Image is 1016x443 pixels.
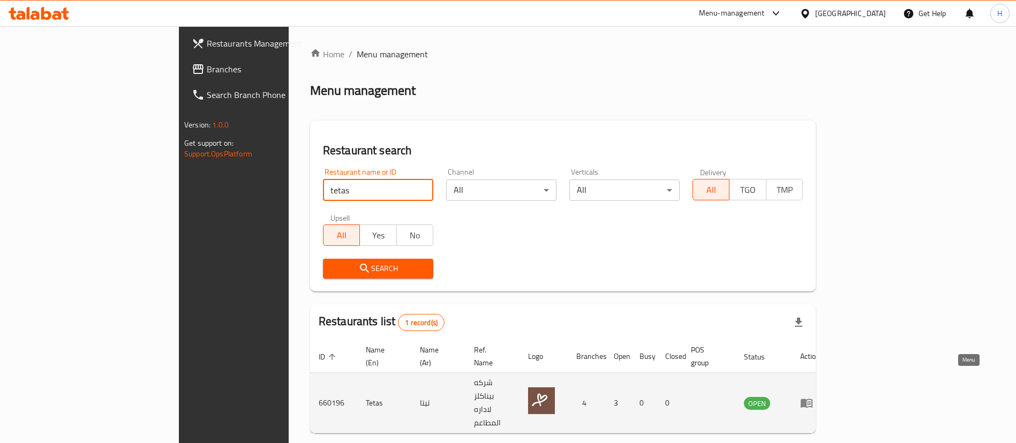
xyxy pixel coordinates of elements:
span: Search Branch Phone [207,88,340,101]
td: 0 [657,373,682,433]
button: No [396,224,433,246]
div: Export file [786,310,811,335]
span: Get support on: [184,136,234,150]
td: تيتا [411,373,465,433]
span: Name (Ar) [420,343,453,369]
span: Name (En) [366,343,398,369]
div: All [446,179,556,201]
span: All [328,228,356,243]
span: TMP [771,182,799,198]
span: 1 record(s) [398,318,444,328]
td: شركه بيناكلز لاداره المطاعم [465,373,520,433]
span: Status [744,350,779,363]
span: All [697,182,725,198]
span: ID [319,350,339,363]
a: Branches [183,56,349,82]
a: Support.OpsPlatform [184,147,252,161]
label: Upsell [330,214,350,221]
div: Menu-management [699,7,765,20]
span: Branches [207,63,340,76]
button: Search [323,259,433,279]
th: Branches [568,340,605,373]
th: Closed [657,340,682,373]
span: H [997,7,1002,19]
span: 1.0.0 [212,118,229,132]
label: Delivery [700,168,727,176]
li: / [349,48,352,61]
button: All [693,179,729,200]
button: TMP [766,179,803,200]
table: enhanced table [310,340,829,433]
span: Ref. Name [474,343,507,369]
h2: Restaurant search [323,142,803,159]
div: [GEOGRAPHIC_DATA] [815,7,886,19]
td: Tetas [357,373,411,433]
button: Yes [359,224,396,246]
input: Search for restaurant name or ID.. [323,179,433,201]
span: POS group [691,343,723,369]
button: All [323,224,360,246]
a: Search Branch Phone [183,82,349,108]
span: Restaurants Management [207,37,340,50]
span: Menu management [357,48,428,61]
td: 0 [631,373,657,433]
span: Search [332,262,425,275]
span: TGO [734,182,762,198]
h2: Menu management [310,82,416,99]
td: 4 [568,373,605,433]
span: OPEN [744,397,770,410]
th: Logo [520,340,568,373]
th: Busy [631,340,657,373]
div: Total records count [398,314,445,331]
img: Tetas [528,387,555,414]
span: Version: [184,118,210,132]
div: All [569,179,680,201]
h2: Restaurants list [319,313,445,331]
button: TGO [729,179,766,200]
span: Yes [364,228,392,243]
th: Action [792,340,829,373]
nav: breadcrumb [310,48,816,61]
span: No [401,228,429,243]
th: Open [605,340,631,373]
a: Restaurants Management [183,31,349,56]
td: 3 [605,373,631,433]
